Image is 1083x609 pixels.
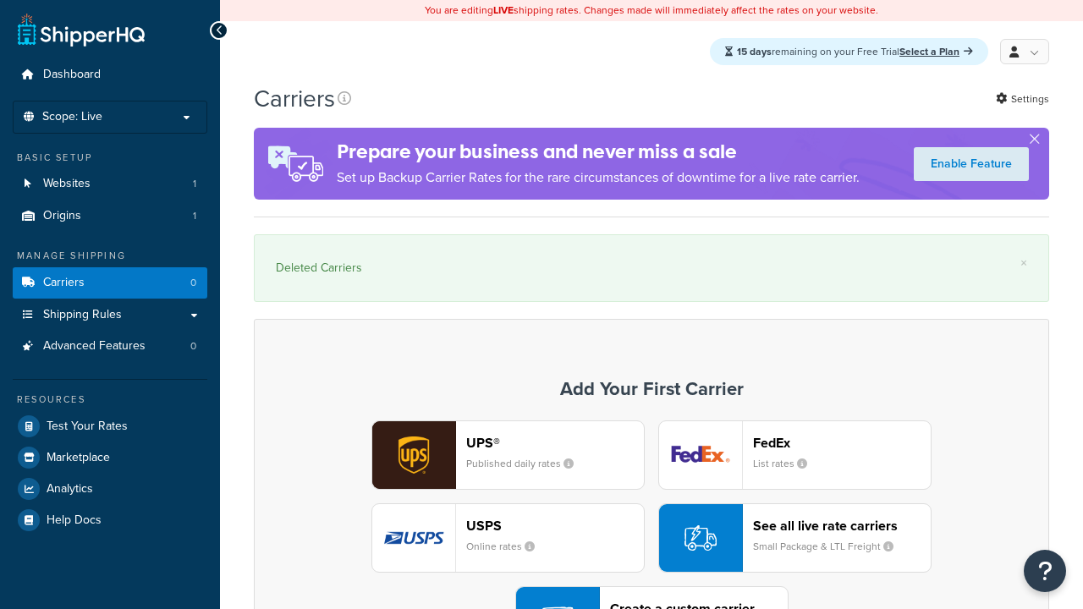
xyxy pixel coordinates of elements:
[753,456,821,471] small: List rates
[710,38,988,65] div: remaining on your Free Trial
[190,339,196,354] span: 0
[47,451,110,465] span: Marketplace
[18,13,145,47] a: ShipperHQ Home
[13,331,207,362] a: Advanced Features 0
[753,518,931,534] header: See all live rate carriers
[43,308,122,322] span: Shipping Rules
[13,59,207,91] a: Dashboard
[1024,550,1066,592] button: Open Resource Center
[337,138,860,166] h4: Prepare your business and never miss a sale
[43,339,146,354] span: Advanced Features
[254,82,335,115] h1: Carriers
[753,435,931,451] header: FedEx
[42,110,102,124] span: Scope: Live
[276,256,1027,280] div: Deleted Carriers
[43,209,81,223] span: Origins
[13,392,207,407] div: Resources
[337,166,860,189] p: Set up Backup Carrier Rates for the rare circumstances of downtime for a live rate carrier.
[13,168,207,200] a: Websites 1
[190,276,196,290] span: 0
[13,168,207,200] li: Websites
[13,442,207,473] a: Marketplace
[193,177,196,191] span: 1
[13,200,207,232] a: Origins 1
[996,87,1049,111] a: Settings
[493,3,514,18] b: LIVE
[193,209,196,223] span: 1
[466,518,644,534] header: USPS
[466,456,587,471] small: Published daily rates
[13,505,207,535] a: Help Docs
[13,151,207,165] div: Basic Setup
[272,379,1031,399] h3: Add Your First Carrier
[684,522,717,554] img: icon-carrier-liverate-becf4550.svg
[659,421,742,489] img: fedEx logo
[1020,256,1027,270] a: ×
[13,267,207,299] li: Carriers
[658,420,932,490] button: fedEx logoFedExList rates
[371,420,645,490] button: ups logoUPS®Published daily rates
[466,435,644,451] header: UPS®
[43,276,85,290] span: Carriers
[658,503,932,573] button: See all live rate carriersSmall Package & LTL Freight
[466,539,548,554] small: Online rates
[47,513,102,528] span: Help Docs
[43,177,91,191] span: Websites
[371,503,645,573] button: usps logoUSPSOnline rates
[13,331,207,362] li: Advanced Features
[13,249,207,263] div: Manage Shipping
[372,504,455,572] img: usps logo
[13,200,207,232] li: Origins
[753,539,907,554] small: Small Package & LTL Freight
[13,267,207,299] a: Carriers 0
[737,44,772,59] strong: 15 days
[254,128,337,200] img: ad-rules-rateshop-fe6ec290ccb7230408bd80ed9643f0289d75e0ffd9eb532fc0e269fcd187b520.png
[47,420,128,434] span: Test Your Rates
[372,421,455,489] img: ups logo
[13,474,207,504] a: Analytics
[899,44,973,59] a: Select a Plan
[43,68,101,82] span: Dashboard
[47,482,93,497] span: Analytics
[13,411,207,442] a: Test Your Rates
[13,299,207,331] a: Shipping Rules
[914,147,1029,181] a: Enable Feature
